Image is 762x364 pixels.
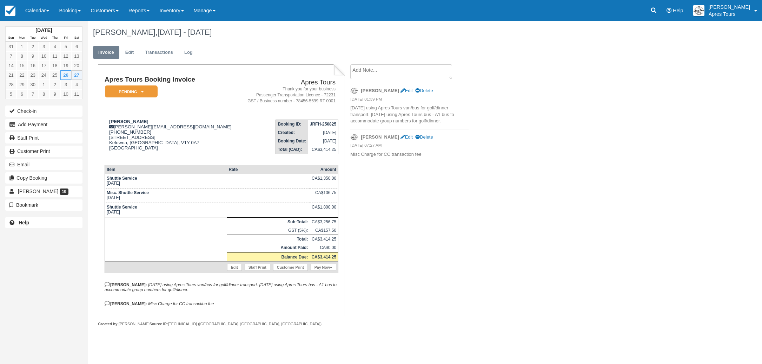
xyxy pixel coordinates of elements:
th: Created: [276,128,308,137]
a: 10 [60,89,71,99]
b: Help [19,220,29,225]
div: CA$1,800.00 [311,205,336,215]
a: Transactions [140,46,178,59]
th: Fri [60,34,71,42]
a: Help [5,217,82,228]
strong: CA$3,414.25 [311,255,336,260]
a: 24 [38,70,49,80]
a: 29 [16,80,27,89]
a: 3 [60,80,71,89]
a: 11 [71,89,82,99]
a: 8 [16,51,27,61]
a: Log [179,46,198,59]
p: [PERSON_NAME] [709,4,750,11]
td: [DATE] [308,128,338,137]
p: [DATE] using Apres Tours van/bus for golf/dinner transport. [DATE] using Apres Tours bus - A1 bus... [350,105,469,124]
span: [DATE] - [DATE] [157,28,212,37]
a: 17 [38,61,49,70]
button: Copy Booking [5,172,82,184]
a: Delete [415,88,433,93]
a: 21 [6,70,16,80]
a: 2 [27,42,38,51]
button: Add Payment [5,119,82,130]
a: Pay Now [311,264,336,271]
a: 5 [6,89,16,99]
a: 3 [38,42,49,51]
th: Booking Date: [276,137,308,145]
em: [DATE] 07:27 AM [350,142,469,150]
img: checkfront-main-nav-mini-logo.png [5,6,15,16]
a: Staff Print [5,132,82,143]
em: Misc Charge for CC transaction fee [148,301,214,306]
img: A1 [693,5,704,16]
strong: Shuttle Service [107,176,137,181]
button: Check-in [5,106,82,117]
td: CA$3,414.25 [308,145,338,154]
a: Edit [400,88,413,93]
th: Balance Due: [227,252,310,261]
span: Help [673,8,683,13]
a: Invoice [93,46,119,59]
a: 4 [49,42,60,51]
th: Item [105,165,227,174]
th: Booking ID: [276,120,308,129]
strong: Created by: [98,322,119,326]
a: 6 [71,42,82,51]
a: Customer Print [5,146,82,157]
a: 22 [16,70,27,80]
th: Sub-Total: [227,217,310,226]
strong: [PERSON_NAME] [361,134,399,140]
p: Apres Tours [709,11,750,18]
em: Pending [105,85,158,98]
a: 7 [6,51,16,61]
div: [PERSON_NAME][EMAIL_ADDRESS][DOMAIN_NAME] [PHONE_NUMBER] [STREET_ADDRESS] Kelowna, [GEOGRAPHIC_DA... [105,119,239,159]
a: 26 [60,70,71,80]
a: 2 [49,80,60,89]
td: [DATE] [105,188,227,203]
a: [PERSON_NAME] 19 [5,186,82,197]
th: Total: [227,235,310,243]
td: CA$3,256.75 [310,217,338,226]
a: 14 [6,61,16,70]
a: 5 [60,42,71,51]
a: 18 [49,61,60,70]
a: 8 [38,89,49,99]
td: [DATE] [105,203,227,217]
a: 9 [27,51,38,61]
a: Edit [400,134,413,140]
a: 9 [49,89,60,99]
td: [DATE] [308,137,338,145]
a: 27 [71,70,82,80]
th: Sun [6,34,16,42]
strong: Source IP: [150,322,168,326]
a: 6 [16,89,27,99]
strong: [PERSON_NAME] [109,119,148,124]
th: Rate [227,165,310,174]
a: Customer Print [273,264,308,271]
a: 23 [27,70,38,80]
td: GST (5%): [227,226,310,235]
a: 1 [38,80,49,89]
th: Total (CAD): [276,145,308,154]
th: Amount Paid: [227,243,310,253]
th: Thu [49,34,60,42]
a: 20 [71,61,82,70]
h1: [PERSON_NAME], [93,28,654,37]
h1: Apres Tours Booking Invoice [105,76,239,83]
strong: Misc. Shuttle Service [107,190,149,195]
address: Thank you for your business Passenger Transportation Licence - 72231 GST / Business number - 7845... [242,86,336,104]
p: Misc Charge for CC transaction fee [350,151,469,158]
h2: Apres Tours [242,79,336,86]
td: CA$3,414.25 [310,235,338,243]
strong: [PERSON_NAME]: [105,301,147,306]
a: 31 [6,42,16,51]
td: CA$0.00 [310,243,338,253]
a: Pending [105,85,155,98]
button: Bookmark [5,199,82,211]
button: Email [5,159,82,170]
a: Edit [227,264,242,271]
i: Help [667,8,671,13]
a: 7 [27,89,38,99]
div: CA$1,350.00 [311,176,336,186]
strong: [PERSON_NAME]: [105,282,147,287]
